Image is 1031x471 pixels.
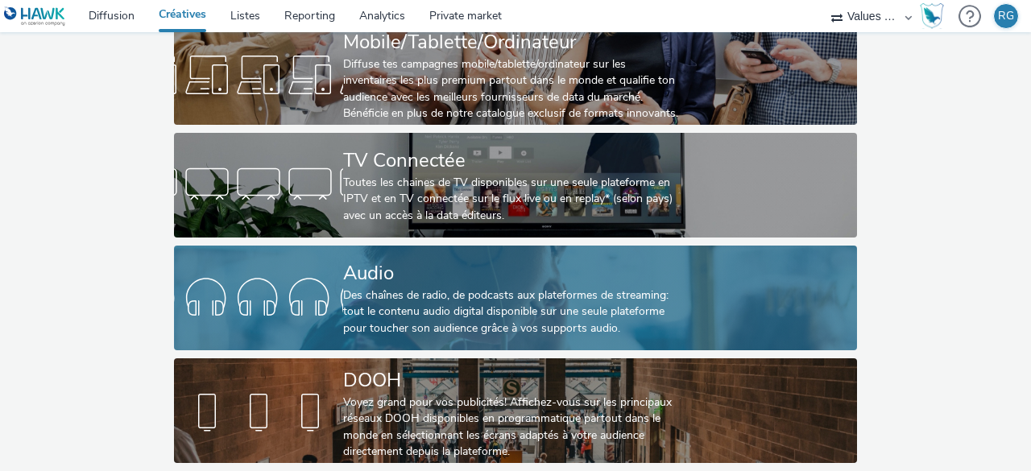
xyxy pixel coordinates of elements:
a: DOOHVoyez grand pour vos publicités! Affichez-vous sur les principaux réseaux DOOH disponibles en... [174,358,858,463]
a: Mobile/Tablette/OrdinateurDiffuse tes campagnes mobile/tablette/ordinateur sur les inventaires le... [174,20,858,125]
div: Diffuse tes campagnes mobile/tablette/ordinateur sur les inventaires les plus premium partout dan... [343,56,681,122]
div: RG [998,4,1014,28]
div: Toutes les chaines de TV disponibles sur une seule plateforme en IPTV et en TV connectée sur le f... [343,175,681,224]
div: DOOH [343,366,681,395]
a: Hawk Academy [920,3,950,29]
div: Des chaînes de radio, de podcasts aux plateformes de streaming: tout le contenu audio digital dis... [343,287,681,337]
img: undefined Logo [4,6,66,27]
a: AudioDes chaînes de radio, de podcasts aux plateformes de streaming: tout le contenu audio digita... [174,246,858,350]
div: Mobile/Tablette/Ordinateur [343,28,681,56]
div: TV Connectée [343,147,681,175]
a: TV ConnectéeToutes les chaines de TV disponibles sur une seule plateforme en IPTV et en TV connec... [174,133,858,238]
div: Audio [343,259,681,287]
img: Hawk Academy [920,3,944,29]
div: Voyez grand pour vos publicités! Affichez-vous sur les principaux réseaux DOOH disponibles en pro... [343,395,681,461]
